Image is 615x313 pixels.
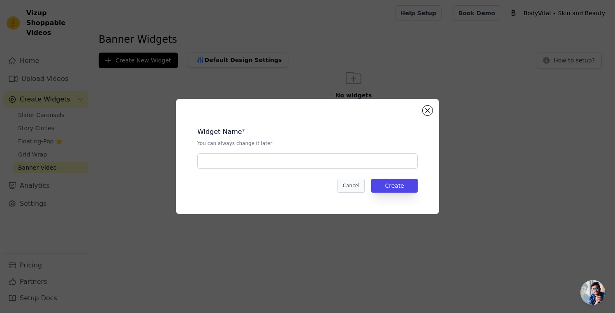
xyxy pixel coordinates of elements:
[371,179,418,193] button: Create
[197,127,242,137] legend: Widget Name
[197,140,418,147] p: You can always change it later
[423,106,432,115] button: Close modal
[580,280,605,305] a: Open chat
[338,179,365,193] button: Cancel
